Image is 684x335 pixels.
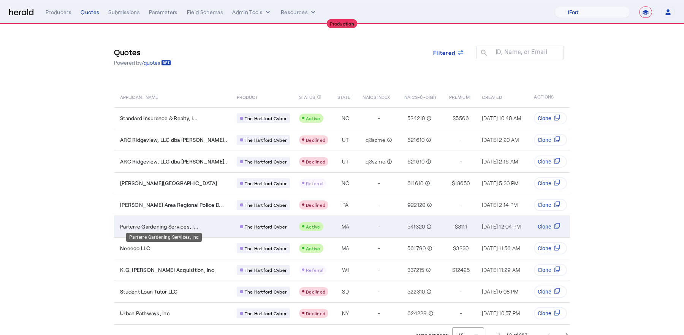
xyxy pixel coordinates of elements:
span: NAICS-6-DIGIT [404,93,437,100]
span: The Hartford Cyber [245,224,287,230]
span: Active [306,246,320,251]
mat-icon: info_outline [426,245,432,252]
span: [DATE] 10:57 PM [482,310,520,316]
mat-icon: info_outline [425,288,432,295]
span: The Hartford Cyber [245,159,287,165]
button: Clone [534,307,567,319]
span: [DATE] 11:56 AM [482,245,520,251]
button: Clone [534,134,567,146]
div: Quotes [81,8,99,16]
span: - [378,288,380,295]
div: Production [327,19,357,28]
span: $ [452,266,455,274]
span: - [378,266,380,274]
mat-icon: info_outline [427,310,434,317]
span: [DATE] 11:29 AM [482,267,520,273]
span: - [460,158,462,165]
span: NAICS INDEX [363,93,390,100]
span: Clone [538,245,551,252]
span: Clone [538,288,551,295]
span: Referral [306,267,323,273]
span: UT [342,136,349,144]
span: Filtered [433,49,455,57]
span: [DATE] 2:16 AM [482,158,518,165]
span: Declined [306,311,325,316]
span: 922120 [407,201,426,209]
button: Clone [534,264,567,276]
span: SD [342,288,349,295]
span: - [460,288,462,295]
span: Urban Pathways, Inc [120,310,170,317]
span: [DATE] 5:08 PM [482,288,519,295]
span: MA [342,245,350,252]
p: Powered by [114,59,171,67]
mat-icon: info_outline [425,114,432,122]
span: 624229 [407,310,427,317]
span: Declined [306,137,325,143]
span: STATE [337,93,350,100]
span: The Hartford Cyber [245,115,287,121]
mat-icon: info_outline [385,158,392,165]
mat-icon: info_outline [317,93,321,101]
span: Clone [538,310,551,317]
span: The Hartford Cyber [245,245,287,251]
div: Submissions [108,8,140,16]
span: [DATE] 10:40 AM [482,115,521,121]
div: Parterre Gardening Services, Inc [126,233,202,242]
span: K.G. [PERSON_NAME] Acquisition, Inc [120,266,214,274]
mat-icon: search [477,49,489,58]
span: - [378,114,380,122]
button: Filtered [427,46,470,59]
div: Parameters [149,8,178,16]
button: Clone [534,112,567,124]
button: Clone [534,242,567,254]
span: STATUS [299,93,315,100]
span: $ [453,245,456,252]
span: ARC Ridgeview, LLC dba [PERSON_NAME].. [120,158,228,165]
table: Table view of all quotes submitted by your platform [114,86,679,325]
button: Clone [534,177,567,189]
span: PA [342,201,349,209]
span: $ [455,223,458,230]
span: 541320 [407,223,425,230]
span: Neeeco LLC [120,245,150,252]
span: - [378,245,380,252]
span: The Hartford Cyber [245,202,287,208]
span: Declined [306,202,325,208]
span: [DATE] 12:04 PM [482,223,521,230]
span: - [378,223,380,230]
button: Clone [534,199,567,211]
span: NC [342,179,350,187]
span: Active [306,224,320,229]
span: The Hartford Cyber [245,289,287,295]
span: 621610 [407,158,425,165]
span: Clone [538,266,551,274]
span: 18650 [455,179,470,187]
span: The Hartford Cyber [245,180,287,186]
mat-icon: info_outline [424,158,431,165]
span: - [378,310,380,317]
mat-icon: info_outline [424,136,431,144]
span: NC [342,114,350,122]
span: The Hartford Cyber [245,310,287,316]
span: 5566 [456,114,469,122]
span: Student Loan Tutor LLC [120,288,178,295]
span: - [460,201,462,209]
button: internal dropdown menu [232,8,272,16]
mat-icon: info_outline [385,136,392,144]
span: q3szme [366,136,385,144]
div: Producers [46,8,71,16]
span: 621610 [407,136,425,144]
div: Field Schemas [187,8,223,16]
span: Clone [538,179,551,187]
span: 337215 [407,266,424,274]
button: Clone [534,221,567,233]
span: [PERSON_NAME][GEOGRAPHIC_DATA] [120,179,217,187]
mat-label: ID, Name, or Email [496,48,548,56]
span: 12425 [455,266,470,274]
span: Clone [538,158,551,165]
mat-icon: info_outline [423,179,430,187]
span: Clone [538,114,551,122]
span: Declined [306,289,325,294]
span: 611610 [407,179,424,187]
